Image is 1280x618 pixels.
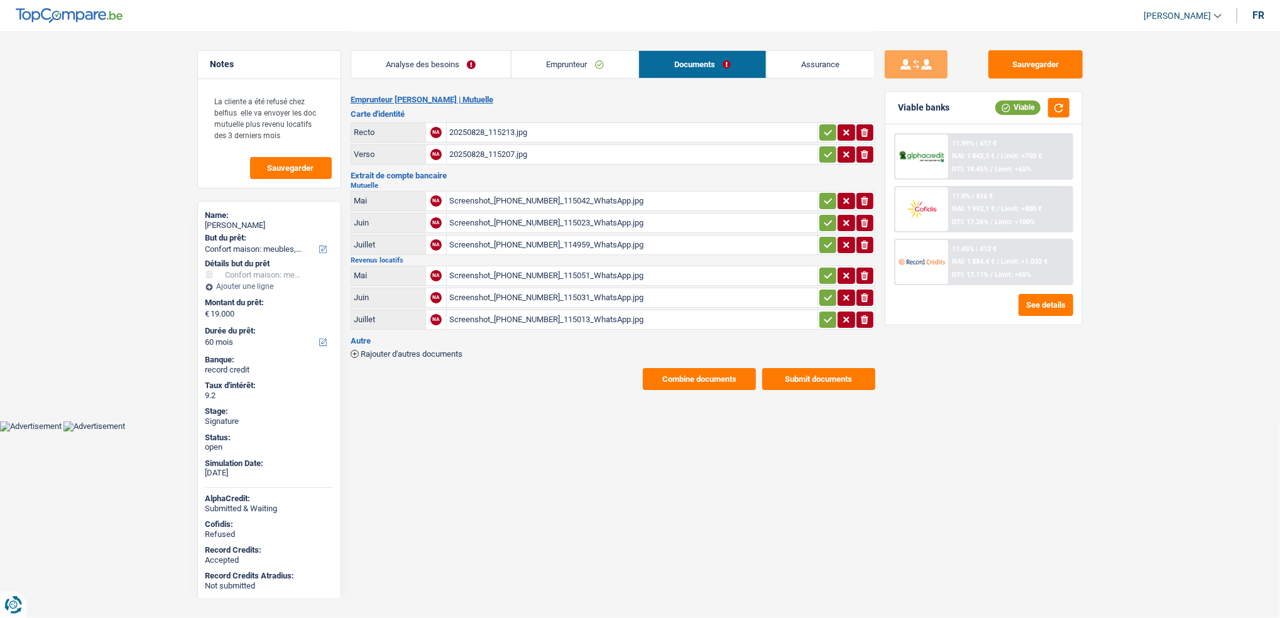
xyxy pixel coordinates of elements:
a: [PERSON_NAME] [1134,6,1222,26]
div: Mai [354,271,423,280]
span: DTI: 17.11% [952,271,988,279]
button: Combine documents [643,368,756,390]
div: Juin [354,218,423,227]
div: open [205,442,333,452]
div: 11.45% | 412 € [952,245,997,253]
button: Rajouter d'autres documents [351,350,462,358]
div: AlphaCredit: [205,494,333,504]
div: Détails but du prêt [205,259,333,269]
div: fr [1252,9,1264,21]
img: AlphaCredit [899,149,945,164]
div: 11.99% | 417 € [952,139,997,148]
div: Screenshot_[PHONE_NUMBER]_115023_WhatsApp.jpg [449,214,815,232]
span: NAI: 1 884,4 € [952,257,995,266]
span: Limit: >750 € [1001,152,1042,160]
div: Viable [995,100,1041,114]
div: Ajouter une ligne [205,282,333,291]
h3: Carte d'identité [351,110,875,118]
div: Juin [354,293,423,302]
div: NA [430,239,442,251]
div: Screenshot_[PHONE_NUMBER]_115013_WhatsApp.jpg [449,310,815,329]
span: [PERSON_NAME] [1144,11,1211,21]
span: / [997,205,999,213]
span: DTI: 18.45% [952,165,988,173]
div: 11.9% | 416 € [952,192,993,200]
div: Record Credits Atradius: [205,571,333,581]
span: NAI: 1 842,3 € [952,152,995,160]
a: Documents [639,51,765,78]
div: Screenshot_[PHONE_NUMBER]_114959_WhatsApp.jpg [449,236,815,254]
div: Name: [205,210,333,220]
img: Advertisement [63,421,125,431]
span: € [205,309,210,319]
div: Stage: [205,406,333,416]
a: Emprunteur [511,51,638,78]
div: NA [430,270,442,281]
div: Juillet [354,315,423,324]
span: NAI: 1 993,1 € [952,205,995,213]
button: Sauvegarder [250,157,332,179]
button: Submit documents [762,368,875,390]
div: NA [430,127,442,138]
div: Mai [354,196,423,205]
div: Screenshot_[PHONE_NUMBER]_115051_WhatsApp.jpg [449,266,815,285]
span: DTI: 17.26% [952,218,988,226]
span: Limit: >800 € [1001,205,1042,213]
div: Taux d'intérêt: [205,381,333,391]
label: But du prêt: [205,233,331,243]
a: Assurance [767,51,875,78]
div: Simulation Date: [205,458,333,469]
span: / [990,271,993,279]
img: Cofidis [899,197,945,220]
div: Screenshot_[PHONE_NUMBER]_115031_WhatsApp.jpg [449,288,815,307]
div: record credit [205,365,333,375]
div: NA [430,195,442,207]
a: Analyse des besoins [351,51,511,78]
span: / [997,152,999,160]
h5: Notes [211,59,328,70]
div: Record Credits: [205,545,333,555]
div: Screenshot_[PHONE_NUMBER]_115042_WhatsApp.jpg [449,192,815,210]
span: Limit: <100% [995,218,1035,226]
div: Not submitted [205,581,333,591]
h2: Mutuelle [351,182,875,189]
div: NA [430,292,442,303]
button: Sauvegarder [988,50,1083,79]
span: Limit: <65% [995,165,1031,173]
div: NA [430,314,442,325]
div: NA [430,217,442,229]
div: [PERSON_NAME] [205,220,333,230]
span: Limit: >1.033 € [1001,257,1048,266]
h2: Revenus locatifs [351,257,875,264]
button: See details [1019,294,1073,316]
h2: Emprunteur [PERSON_NAME] | Mutuelle [351,95,875,105]
div: Recto [354,127,423,137]
img: TopCompare Logo [16,8,123,23]
div: 20250828_115207.jpg [449,145,815,164]
div: 9.2 [205,391,333,401]
div: Viable banks [898,102,949,113]
span: Sauvegarder [268,164,314,172]
label: Montant du prêt: [205,298,331,308]
span: / [997,257,999,266]
div: Accepted [205,555,333,565]
div: Banque: [205,355,333,365]
div: Verso [354,149,423,159]
div: [DATE] [205,468,333,478]
span: Limit: <65% [995,271,1031,279]
div: Cofidis: [205,519,333,529]
h3: Extrait de compte bancaire [351,171,875,180]
span: / [990,165,993,173]
label: Durée du prêt: [205,326,331,336]
div: Status: [205,433,333,443]
div: Refused [205,529,333,539]
div: Signature [205,416,333,426]
div: Juillet [354,240,423,249]
div: NA [430,149,442,160]
div: 20250828_115213.jpg [449,123,815,142]
img: Record Credits [899,250,945,273]
span: Rajouter d'autres documents [361,350,462,358]
h3: Autre [351,337,875,345]
div: Submitted & Waiting [205,504,333,514]
span: / [990,218,993,226]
